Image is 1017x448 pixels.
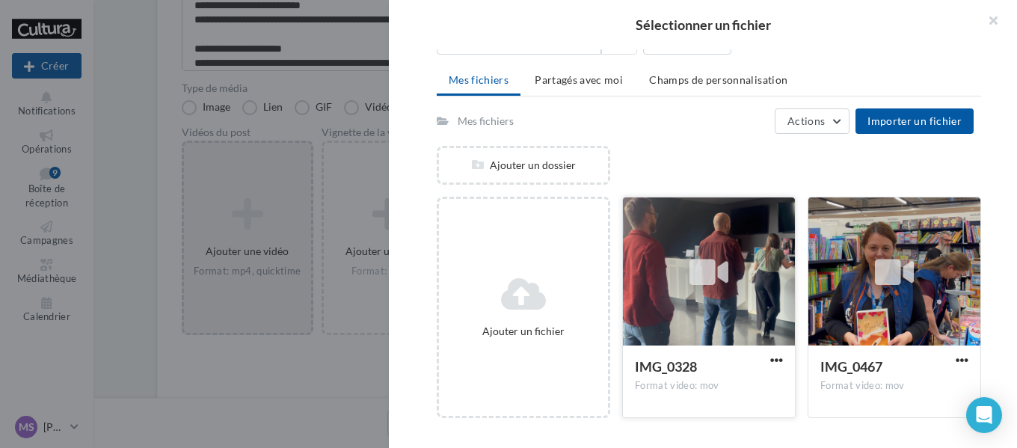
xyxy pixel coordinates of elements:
[966,397,1002,433] div: Open Intercom Messenger
[820,358,882,375] span: IMG_0467
[635,379,783,393] div: Format video: mov
[458,114,514,129] div: Mes fichiers
[820,379,968,393] div: Format video: mov
[439,158,608,173] div: Ajouter un dossier
[635,358,697,375] span: IMG_0328
[413,18,993,31] h2: Sélectionner un fichier
[445,324,602,339] div: Ajouter un fichier
[649,73,787,86] span: Champs de personnalisation
[449,73,508,86] span: Mes fichiers
[855,108,974,134] button: Importer un fichier
[775,108,849,134] button: Actions
[787,114,825,127] span: Actions
[867,114,962,127] span: Importer un fichier
[535,73,623,86] span: Partagés avec moi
